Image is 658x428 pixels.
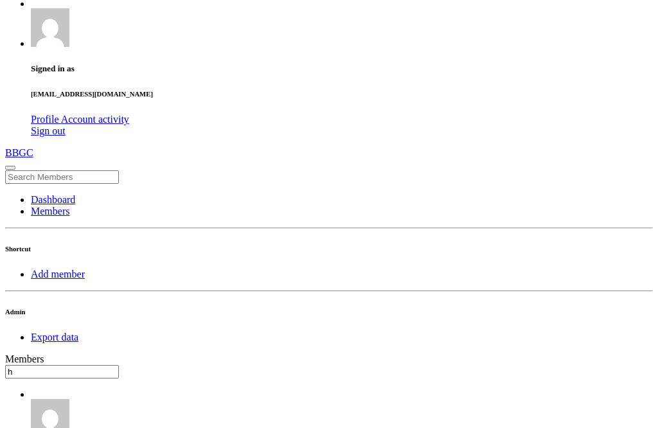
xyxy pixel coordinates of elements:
[31,194,75,205] a: Dashboard
[31,332,78,343] a: Export data
[31,90,653,98] h6: [EMAIL_ADDRESS][DOMAIN_NAME]
[5,166,15,170] button: Toggle sidenav
[5,245,653,253] h6: Shortcut
[31,206,69,217] a: Members
[31,114,59,125] span: Profile
[5,147,653,159] a: BBGC
[31,64,653,74] h5: Signed in as
[31,125,66,136] a: Sign out
[61,114,129,125] a: Account activity
[31,114,61,125] a: Profile
[5,353,653,365] div: Members
[5,365,119,379] input: Search members
[31,269,85,280] a: Add member
[5,308,653,316] h6: Admin
[5,170,119,184] input: Search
